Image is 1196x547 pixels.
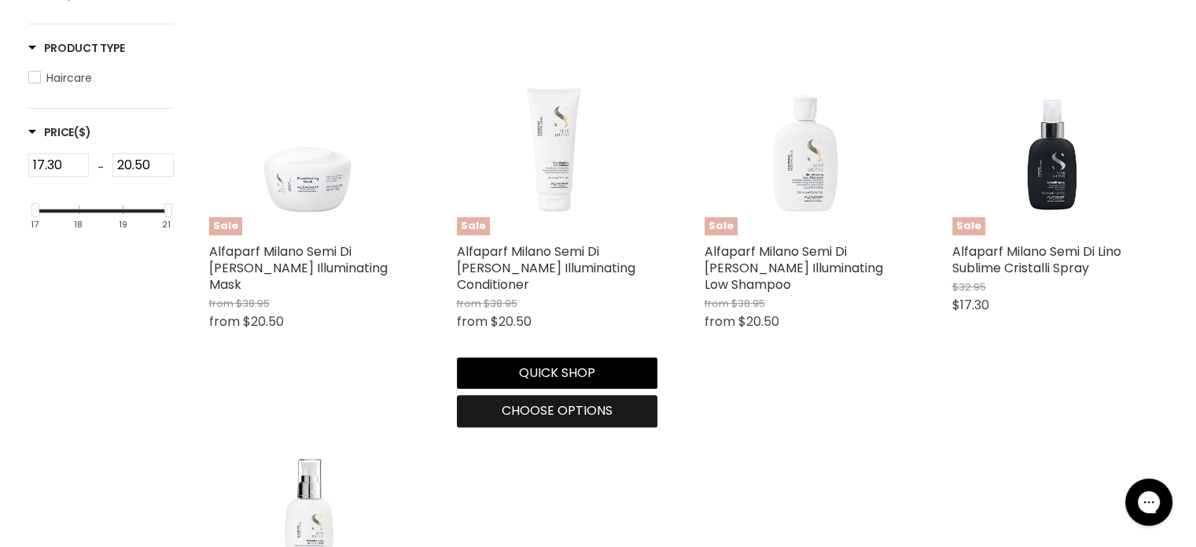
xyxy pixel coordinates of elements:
[209,312,240,331] span: from
[457,35,657,235] a: Alfaparf Milano Semi Di Lino Diamond Illuminating ConditionerSale
[89,153,112,182] div: -
[457,242,635,294] a: Alfaparf Milano Semi Di [PERSON_NAME] Illuminating Conditioner
[46,70,92,86] span: Haircare
[31,220,39,230] div: 17
[209,296,234,311] span: from
[28,153,90,177] input: Min Price
[738,312,779,331] span: $20.50
[457,395,657,427] button: Choose options
[952,35,1153,235] a: Alfaparf Milano Semi Di Lino Sublime Cristalli SpraySale
[491,312,532,331] span: $20.50
[952,279,986,294] span: $32.95
[705,296,729,311] span: from
[952,242,1121,277] a: Alfaparf Milano Semi Di Lino Sublime Cristalli Spray
[705,35,905,235] img: Alfaparf Milano Semi Di Lino Diamond Illuminating Low Shampoo
[74,124,90,140] span: ($)
[705,35,905,235] a: Alfaparf Milano Semi Di Lino Diamond Illuminating Low ShampooSale
[952,217,985,235] span: Sale
[705,217,738,235] span: Sale
[28,124,91,140] span: Price
[112,153,174,177] input: Max Price
[28,69,174,87] a: Haircare
[74,220,83,230] div: 18
[457,312,488,331] span: from
[457,35,657,235] img: Alfaparf Milano Semi Di Lino Diamond Illuminating Conditioner
[28,124,91,140] h3: Price($)
[209,35,410,235] a: Alfaparf Milano Semi Di Lino Diamond Illuminating MaskSale
[502,401,613,419] span: Choose options
[209,35,410,235] img: Alfaparf Milano Semi Di Lino Diamond Illuminating Mask
[243,312,284,331] span: $20.50
[952,35,1153,235] img: Alfaparf Milano Semi Di Lino Sublime Cristalli Spray
[1117,473,1180,531] iframe: Gorgias live chat messenger
[705,242,883,294] a: Alfaparf Milano Semi Di [PERSON_NAME] Illuminating Low Shampoo
[209,242,388,294] a: Alfaparf Milano Semi Di [PERSON_NAME] Illuminating Mask
[457,357,657,389] button: Quick shop
[952,296,989,314] span: $17.30
[119,220,127,230] div: 19
[28,40,126,56] h3: Product Type
[705,312,735,331] span: from
[162,220,171,230] div: 21
[731,296,765,311] span: $38.95
[236,296,270,311] span: $38.95
[484,296,517,311] span: $38.95
[457,217,490,235] span: Sale
[457,296,481,311] span: from
[209,217,242,235] span: Sale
